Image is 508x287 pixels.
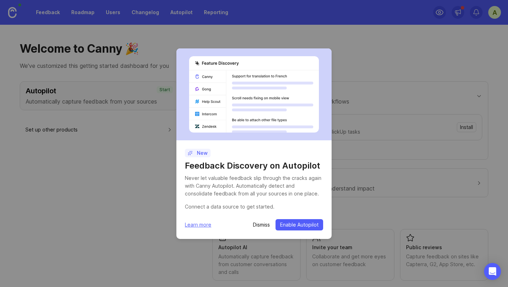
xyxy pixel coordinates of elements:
button: Enable Autopilot [276,219,323,230]
span: Enable Autopilot [280,221,319,228]
div: Never let valuable feedback slip through the cracks again with Canny Autopilot. Automatically det... [185,174,323,198]
div: Open Intercom Messenger [484,263,501,280]
img: autopilot-456452bdd303029aca878276f8eef889.svg [189,56,319,133]
h1: Feedback Discovery on Autopilot [185,160,323,171]
div: Connect a data source to get started. [185,203,323,211]
p: New [188,150,208,157]
a: Learn more [185,221,211,229]
button: Dismiss [253,221,270,228]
